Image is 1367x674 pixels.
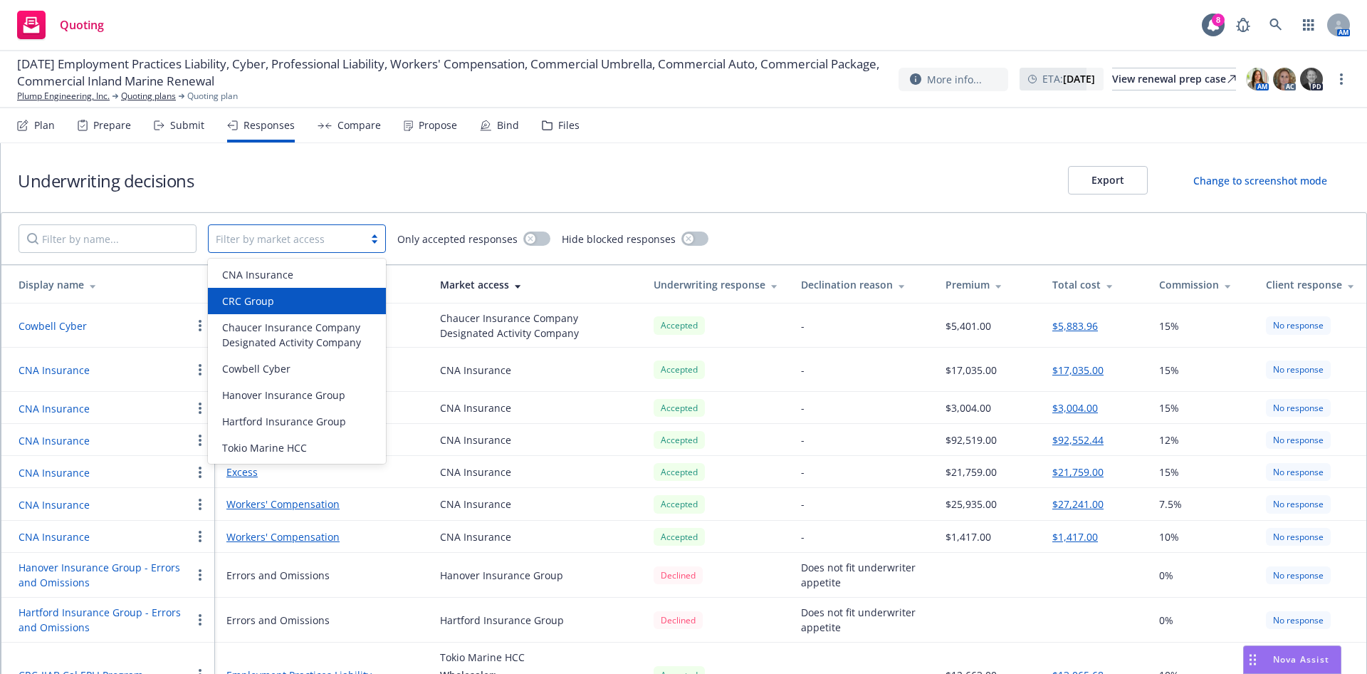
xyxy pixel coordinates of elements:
div: No response [1266,399,1331,417]
button: $17,035.00 [1052,363,1104,378]
div: - [801,363,805,378]
div: Accepted [654,463,705,481]
div: CNA Insurance [440,363,511,378]
button: Nova Assist [1243,646,1341,674]
img: photo [1246,68,1269,90]
span: 15% [1159,465,1179,479]
a: Plump Engineering, Inc. [17,90,110,103]
div: Total cost [1052,277,1136,292]
span: 15% [1159,318,1179,333]
div: Propose [419,120,457,131]
span: 15% [1159,363,1179,378]
button: Change to screenshot mode [1170,166,1350,195]
div: $1,417.00 [946,529,991,544]
div: Display name [19,277,204,292]
div: $92,519.00 [946,432,997,447]
div: No response [1266,611,1331,629]
span: CNA Insurance [222,267,293,282]
a: Workers' Compensation [226,529,417,544]
button: CNA Insurance [19,433,90,448]
button: Hanover Insurance Group - Errors and Omissions [19,560,192,590]
div: CNA Insurance [440,432,511,447]
div: Responses [243,120,295,131]
div: Submit [170,120,204,131]
div: Files [558,120,580,131]
div: No response [1266,463,1331,481]
button: $21,759.00 [1052,465,1104,479]
a: Workers' Compensation [226,497,417,512]
span: Tokio Marine HCC [222,440,307,455]
input: Filter by name... [19,224,197,253]
div: Bind [497,120,519,131]
span: Hide blocked responses [562,232,676,247]
button: $3,004.00 [1052,400,1098,415]
div: - [801,400,805,415]
div: Underwriting response [654,277,778,292]
span: More info... [927,72,982,87]
div: No response [1266,361,1331,378]
a: View renewal prep case [1112,68,1236,90]
a: Report a Bug [1229,11,1257,39]
div: Change to screenshot mode [1193,173,1327,188]
img: photo [1300,68,1323,90]
div: CNA Insurance [440,529,511,544]
a: Quoting [11,5,110,45]
div: Plan [34,120,55,131]
div: Accepted [654,431,705,449]
span: 10% [1159,529,1179,544]
button: $1,417.00 [1052,529,1098,544]
div: - [801,432,805,447]
div: Accepted [654,495,705,513]
div: Prepare [93,120,131,131]
div: Premium [946,277,1030,292]
div: Errors and Omissions [226,613,330,628]
button: $92,552.44 [1052,432,1104,447]
button: Cowbell Cyber [19,318,87,333]
span: Quoting [60,19,104,31]
div: Commission [1159,277,1243,292]
div: CNA Insurance [440,497,511,512]
button: $5,883.96 [1052,318,1098,333]
div: No response [1266,528,1331,546]
div: Declined [654,566,703,584]
div: - [801,465,805,479]
div: - [801,529,805,544]
div: $21,759.00 [946,465,997,479]
span: Only accepted responses [397,232,518,247]
div: Accepted [654,399,705,417]
span: Declined [654,611,703,629]
div: Drag to move [1244,646,1262,673]
div: No response [1266,495,1331,513]
h1: Underwriting decisions [18,169,194,192]
span: 0% [1159,613,1173,628]
span: 15% [1159,400,1179,415]
button: CNA Insurance [19,497,90,512]
strong: [DATE] [1063,72,1095,85]
a: more [1333,71,1350,88]
img: photo [1273,68,1296,90]
a: Excess [226,465,417,479]
span: Nova Assist [1273,653,1329,665]
button: More info... [899,68,1008,91]
a: Quoting plans [121,90,176,103]
span: Declined [654,566,703,584]
span: CRC Group [222,294,274,309]
button: CNA Insurance [19,529,90,544]
div: $5,401.00 [946,318,991,333]
div: 8 [1212,14,1225,26]
span: Cowbell Cyber [222,361,290,376]
div: $17,035.00 [946,363,997,378]
a: Switch app [1294,11,1323,39]
div: Chaucer Insurance Company Designated Activity Company [440,311,631,341]
button: Export [1068,166,1148,195]
button: CNA Insurance [19,401,90,416]
button: CNA Insurance [19,465,90,480]
div: $25,935.00 [946,497,997,512]
span: Hanover Insurance Group [222,388,345,403]
span: Hartford Insurance Group [222,414,346,429]
div: Does not fit underwriter appetite [801,560,923,590]
button: Hartford Insurance Group - Errors and Omissions [19,605,192,635]
div: - [801,497,805,512]
div: Hanover Insurance Group [440,568,563,583]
